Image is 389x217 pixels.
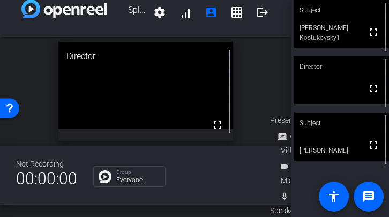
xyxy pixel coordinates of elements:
[99,170,111,183] img: Chat Icon
[153,6,166,19] mat-icon: settings
[278,130,290,143] mat-icon: screen_share_outline
[280,190,293,203] mat-icon: mic_none
[205,6,218,19] mat-icon: account_box
[281,145,300,156] span: Video
[116,177,160,183] p: Everyone
[211,119,224,132] mat-icon: fullscreen
[58,42,233,71] div: Director
[367,26,380,39] mat-icon: fullscreen
[294,56,389,77] div: Director
[367,82,380,95] mat-icon: fullscreen
[270,115,377,126] div: Present
[230,6,243,19] mat-icon: grid_on
[256,6,269,19] mat-icon: logout
[327,190,340,203] mat-icon: accessibility
[362,190,375,203] mat-icon: message
[16,158,77,170] div: Not Recording
[270,175,377,186] div: Mic
[270,205,334,216] div: Speaker
[16,165,77,192] span: 00:00:00
[280,160,293,173] mat-icon: videocam_outline
[367,139,380,151] mat-icon: fullscreen
[294,113,389,133] div: Subject
[116,170,160,175] p: Group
